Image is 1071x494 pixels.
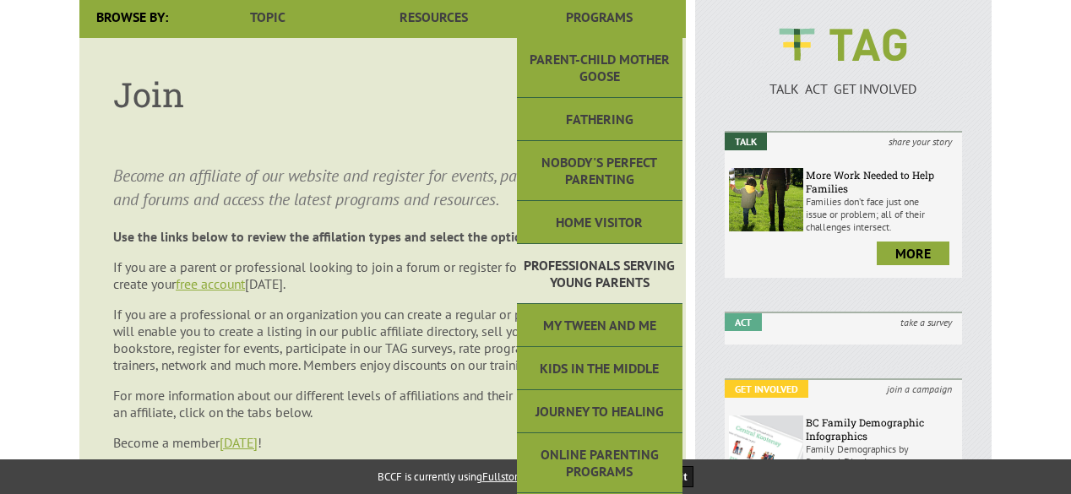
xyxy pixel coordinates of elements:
[113,258,652,292] p: If you are a parent or professional looking to join a forum or register for an event, then you ca...
[725,133,767,150] em: Talk
[877,380,962,398] i: join a campaign
[806,168,958,195] h6: More Work Needed to Help Families
[806,415,958,442] h6: BC Family Demographic Infographics
[482,470,523,484] a: Fullstory
[517,244,682,304] a: Professionals Serving Young Parents
[517,98,682,141] a: Fathering
[517,347,682,390] a: Kids in the Middle
[725,380,808,398] em: Get Involved
[517,390,682,433] a: Journey to Healing
[890,313,962,331] i: take a survey
[517,304,682,347] a: My Tween and Me
[725,313,762,331] em: Act
[806,442,958,468] p: Family Demographics by Regional District
[878,133,962,150] i: share your story
[517,38,682,98] a: Parent-Child Mother Goose
[517,433,682,493] a: Online Parenting Programs
[517,141,682,201] a: Nobody's Perfect Parenting
[113,387,652,421] p: For more information about our different levels of affiliations and their benefits, or to become ...
[767,13,919,77] img: BCCF's TAG Logo
[113,434,652,451] p: Become a member !
[220,434,258,451] a: [DATE]
[113,228,649,245] strong: Use the links below to review the affilation types and select the option that is best for you!
[725,80,962,97] p: TALK ACT GET INVOLVED
[517,201,682,244] a: Home Visitor
[806,195,958,233] p: Families don’t face just one issue or problem; all of their challenges intersect.
[176,275,245,292] a: free account
[877,242,949,265] a: more
[113,72,652,117] h1: Join
[725,63,962,97] a: TALK ACT GET INVOLVED
[113,306,650,373] span: If you are a professional or an organization you can create a regular or premium account, which w...
[113,164,652,211] p: Become an affiliate of our website and register for events, participate in surveys and forums and...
